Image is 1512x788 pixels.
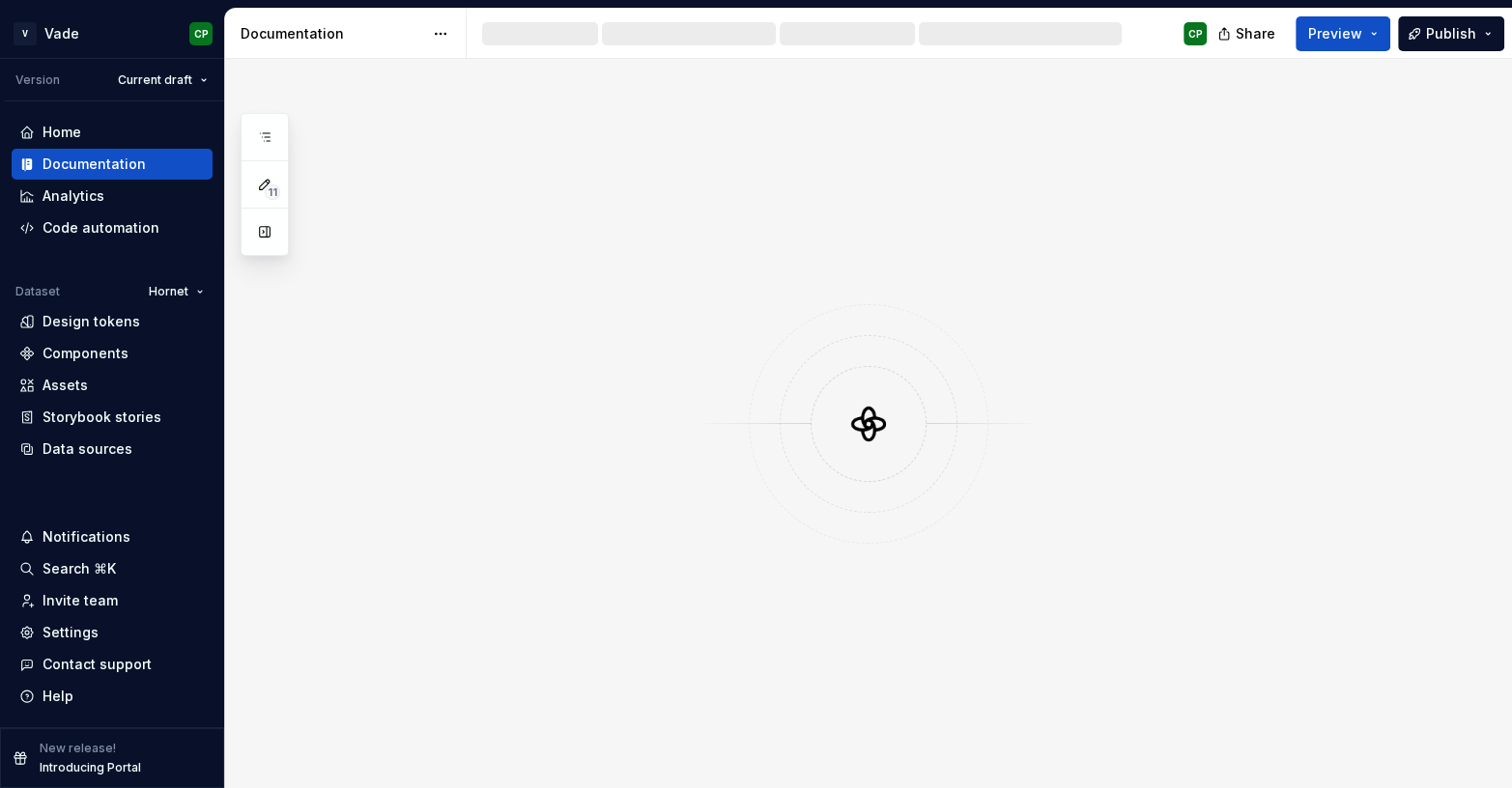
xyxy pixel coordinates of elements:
div: Analytics [43,186,104,206]
span: Current draft [118,72,192,88]
a: Data sources [12,434,213,464]
div: Documentation [241,24,423,43]
a: Analytics [12,181,213,211]
div: Storybook stories [43,408,161,427]
div: Vade [44,24,79,43]
div: CP [1188,26,1203,42]
span: Hornet [149,284,188,299]
a: Storybook stories [12,402,213,433]
div: Search ⌘K [43,559,116,578]
a: Design tokens [12,306,213,337]
button: Notifications [12,521,213,552]
div: Invite team [43,591,118,610]
div: Dataset [15,284,60,299]
button: VVadeCP [4,13,220,54]
div: CP [194,26,209,42]
button: Publish [1398,16,1504,51]
p: Introducing Portal [40,760,141,775]
div: V [14,22,37,45]
a: Assets [12,370,213,401]
a: Documentation [12,149,213,180]
div: Notifications [43,527,130,547]
button: Help [12,681,213,712]
button: Contact support [12,649,213,680]
a: Home [12,117,213,148]
span: Preview [1308,24,1362,43]
span: Share [1236,24,1275,43]
div: Version [15,72,60,88]
button: Share [1208,16,1288,51]
button: Preview [1296,16,1390,51]
p: New release! [40,741,116,756]
div: Design tokens [43,312,140,331]
div: Assets [43,376,88,395]
button: Hornet [140,278,213,305]
div: Contact support [43,655,152,674]
a: Code automation [12,212,213,243]
a: Settings [12,617,213,648]
span: 11 [265,184,280,200]
button: Current draft [109,67,216,94]
a: Invite team [12,585,213,616]
div: Documentation [43,155,146,174]
span: Publish [1426,24,1476,43]
a: Components [12,338,213,369]
div: Home [43,123,81,142]
div: Code automation [43,218,159,238]
div: Data sources [43,439,132,459]
button: Search ⌘K [12,553,213,584]
div: Settings [43,623,99,642]
div: Components [43,344,128,363]
div: Help [43,687,73,706]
